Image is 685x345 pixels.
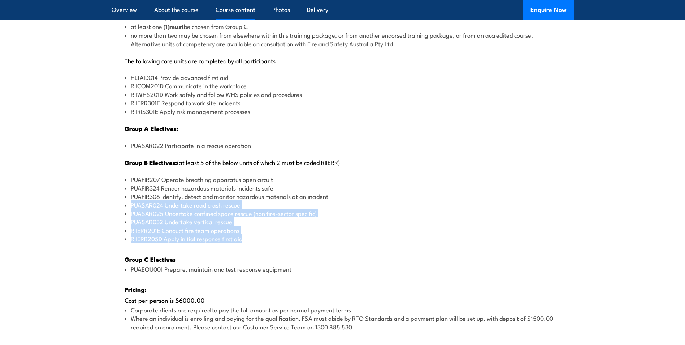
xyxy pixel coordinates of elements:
li: RIICOM201D Communicate in the workplace [125,81,561,90]
strong: Pricing: [125,285,146,294]
li: RIIERR301E Respond to work site incidents [125,98,561,107]
li: RIIERR205D Apply initial response first aid [125,234,561,243]
li: PUAFIR324 Render hazardous materials incidents safe [125,184,561,192]
strong: must [169,22,184,31]
li: PUASAR025 Undertake confined space rescue (non fire-sector specific) [125,209,561,217]
li: RIIERR201E Conduct fire team operations [125,226,561,234]
strong: Group B Electives: [125,158,177,167]
li: PUAEQU001 Prepare, maintain and test response equipment [125,265,561,273]
li: Where an individual is enrolling and paying for the qualification, FSA must abide by RTO Standard... [125,314,561,331]
strong: Group C Electives [125,255,176,264]
li: PUASAR022 Participate in a rescue operation [125,141,561,149]
li: no more than two may be chosen from elsewhere within this training package, or from another endor... [125,31,561,48]
li: Corporate clients are required to pay the full amount as per normal payment terms. [125,306,561,314]
li: RIIRIS301E Apply risk management processes [125,107,561,115]
li: at least one (1) be chosen from Group C [125,22,561,31]
li: PUASAR032 Undertake vertical rescue [125,217,561,226]
strong: Group A Electives: [125,124,178,133]
li: PUAFIR306 Identify, detect and monitor hazardous materials at an incident [125,192,561,200]
li: RIIWHS201D Work safely and follow WHS policies and procedures [125,90,561,98]
li: PUAFIR207 Operate breathing apparatus open circuit [125,175,561,183]
p: The following core units are completed by all participants [125,57,561,64]
p: (at least 5 of the below units of which 2 must be coded RIIERR) [125,158,561,166]
li: HLTAID014 Provide advanced first aid [125,73,561,81]
li: PUASAR024 Undertake road crash rescue [125,201,561,209]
